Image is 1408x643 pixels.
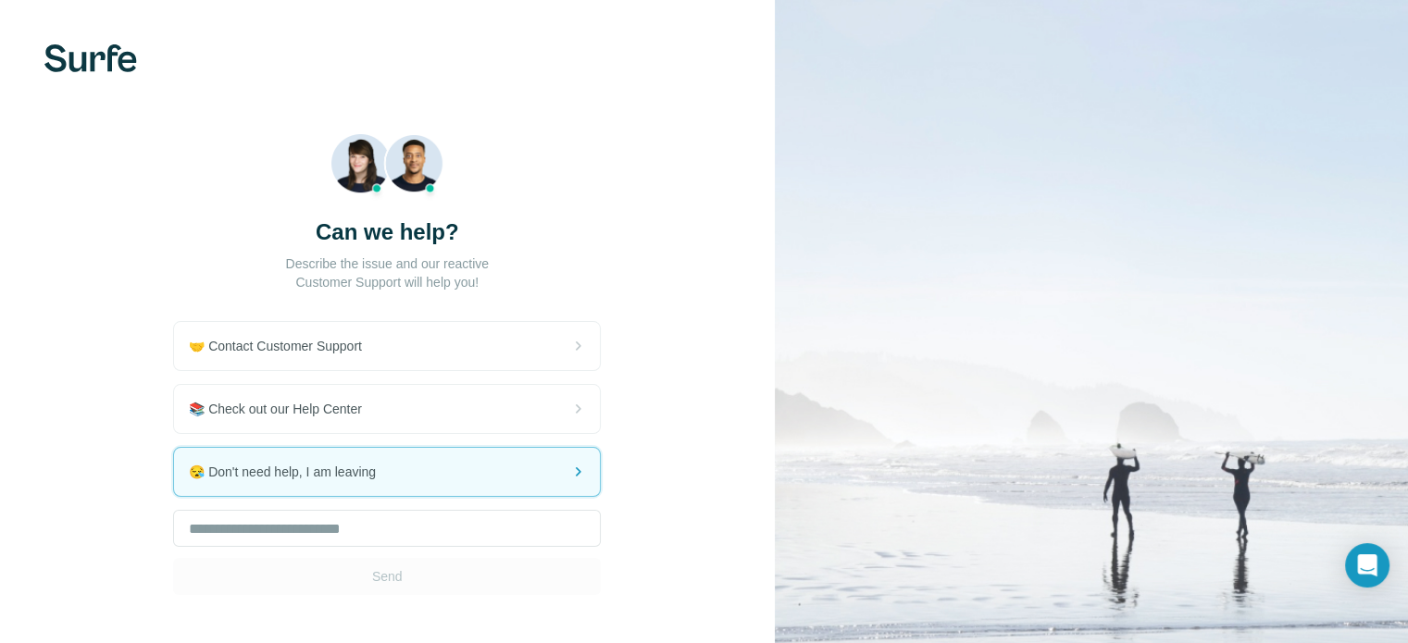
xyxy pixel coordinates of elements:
[189,400,377,418] span: 📚 Check out our Help Center
[286,254,489,273] p: Describe the issue and our reactive
[316,217,459,247] h3: Can we help?
[44,44,137,72] img: Surfe's logo
[189,463,391,481] span: 😪 Don't need help, I am leaving
[295,273,479,291] p: Customer Support will help you!
[189,337,377,355] span: 🤝 Contact Customer Support
[1345,543,1389,587] div: Open Intercom Messenger
[330,133,444,203] img: Beach Photo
